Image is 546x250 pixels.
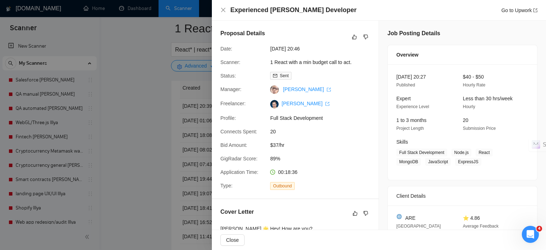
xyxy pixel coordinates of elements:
span: React [476,149,492,156]
span: MongoDB [396,158,421,166]
span: mail [273,74,277,78]
span: 20 [463,117,469,123]
span: Submission Price [463,126,496,131]
h4: Experienced [PERSON_NAME] Developer [230,6,357,15]
span: Hourly Rate [463,83,485,87]
span: Published [396,83,415,87]
span: ⭐ 4.86 [463,215,480,221]
span: 20 [270,128,377,135]
span: 00:18:36 [278,169,298,175]
span: Outbound [270,182,295,190]
span: like [352,34,357,40]
span: Manager: [220,86,241,92]
span: Overview [396,51,418,59]
span: Experience Level [396,104,429,109]
div: Client Details [396,186,529,206]
span: Application Time: [220,169,258,175]
span: dislike [363,211,368,216]
span: 89% [270,155,377,163]
h5: Cover Letter [220,208,254,216]
button: Close [220,234,245,246]
span: export [533,8,537,12]
span: ExpressJS [455,158,481,166]
iframe: Intercom live chat [522,226,539,243]
button: dislike [362,33,370,41]
span: Skills [396,139,408,145]
a: [PERSON_NAME] export [283,86,331,92]
img: 🌐 [397,214,402,219]
span: Sent [280,73,289,78]
span: Average Feedback [463,224,499,229]
span: 1 React with a min budget call to act. [270,58,377,66]
span: dislike [363,34,368,40]
h5: Job Posting Details [387,29,440,38]
h5: Proposal Details [220,29,265,38]
span: Node.js [451,149,472,156]
span: $40 - $50 [463,74,484,80]
span: Bid Amount: [220,142,247,148]
span: Close [226,236,239,244]
span: Full Stack Development [396,149,447,156]
span: Full Stack Development [270,114,377,122]
img: c10BwL_odtGBULjmRykc472NAkVKOGDOCLMnVzno8_3652JleTDVKiqeP2tvNFFjvz [270,100,279,108]
span: [DATE] 20:46 [270,45,377,53]
span: Expert [396,96,411,101]
span: Scanner: [220,59,240,65]
span: ARE [405,214,416,222]
span: Hourly [463,104,475,109]
span: Status: [220,73,236,79]
span: Date: [220,46,232,52]
span: 1 to 3 months [396,117,427,123]
span: 4 [536,226,542,232]
span: Less than 30 hrs/week [463,96,513,101]
span: GigRadar Score: [220,156,257,161]
button: Close [220,7,226,13]
span: Freelancer: [220,101,246,106]
button: like [351,209,359,218]
span: close [220,7,226,13]
span: Connects Spent: [220,129,257,134]
span: Profile: [220,115,236,121]
span: $37/hr [270,141,377,149]
a: [PERSON_NAME] export [282,101,330,106]
span: Project Length [396,126,424,131]
a: Go to Upworkexport [501,7,537,13]
button: like [350,33,359,41]
span: [GEOGRAPHIC_DATA] 05:36 PM [396,224,441,237]
span: export [327,87,331,92]
span: clock-circle [270,170,275,175]
span: JavaScript [425,158,451,166]
button: dislike [362,209,370,218]
span: [DATE] 20:27 [396,74,426,80]
span: Type: [220,183,232,188]
span: like [353,211,358,216]
span: export [325,102,330,106]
